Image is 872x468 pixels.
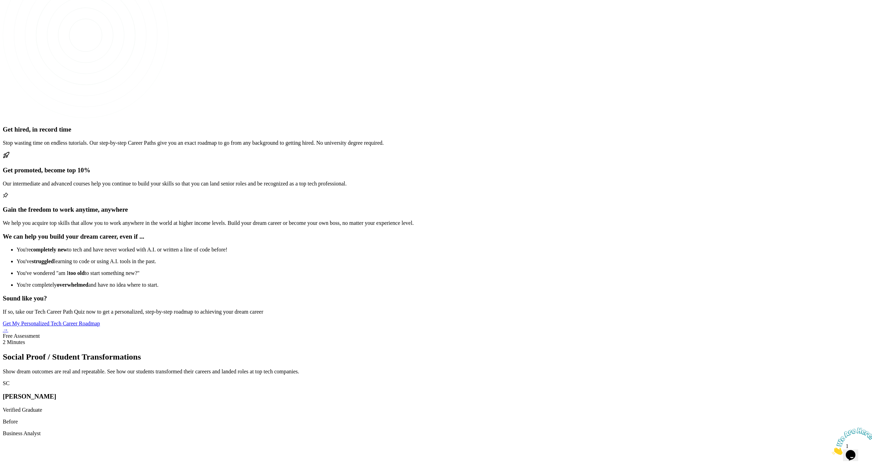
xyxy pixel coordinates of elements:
[3,321,869,333] a: Get My Personalized Tech Career Roadmap→
[3,3,6,9] span: 1
[3,140,869,146] p: Stop wasting time on endless tutorials. Our step-by-step Career Paths give you an exact roadmap t...
[3,393,869,400] h3: [PERSON_NAME]
[3,309,869,315] p: If so, take our Tech Career Path Quiz now to get a personalized, step-by-step roadmap to achievin...
[3,126,869,133] h3: Get hired, in record time
[3,369,869,375] p: Show dream outcomes are real and repeatable. See how our students transformed their careers and l...
[3,181,869,187] p: Our intermediate and advanced courses help you continue to build your skills so that you can land...
[3,166,869,174] h3: Get promoted, become top 10%
[3,321,100,326] span: Get My Personalized Tech Career Roadmap
[3,407,42,413] span: Verified Graduate
[68,270,85,276] strong: too old
[3,3,46,30] img: Chat attention grabber
[3,327,869,333] div: →
[3,333,40,339] span: Free Assessment
[3,295,869,302] h3: Sound like you?
[57,282,88,288] strong: overwhelmed
[3,352,869,362] h2: Social Proof / Student Transformations
[3,380,869,386] div: SC
[3,233,869,240] h3: We can help you build your dream career, even if ...
[32,258,54,264] strong: struggled
[829,425,872,458] iframe: chat widget
[17,270,869,276] p: You've wondered "am I to start something new?"
[3,419,869,425] p: Before
[3,220,869,226] p: We help you acquire top skills that allow you to work anywhere in the world at higher income leve...
[17,282,869,288] p: You're completely and have no idea where to start.
[17,258,869,265] p: You've learning to code or using A.I. tools in the past.
[31,247,67,252] strong: completely new
[3,430,869,437] p: Business Analyst
[3,339,25,345] span: 2 Minutes
[3,206,869,213] h3: Gain the freedom to work anytime, anywhere
[17,247,869,253] p: You're to tech and have never worked with A.I. or written a line of code before!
